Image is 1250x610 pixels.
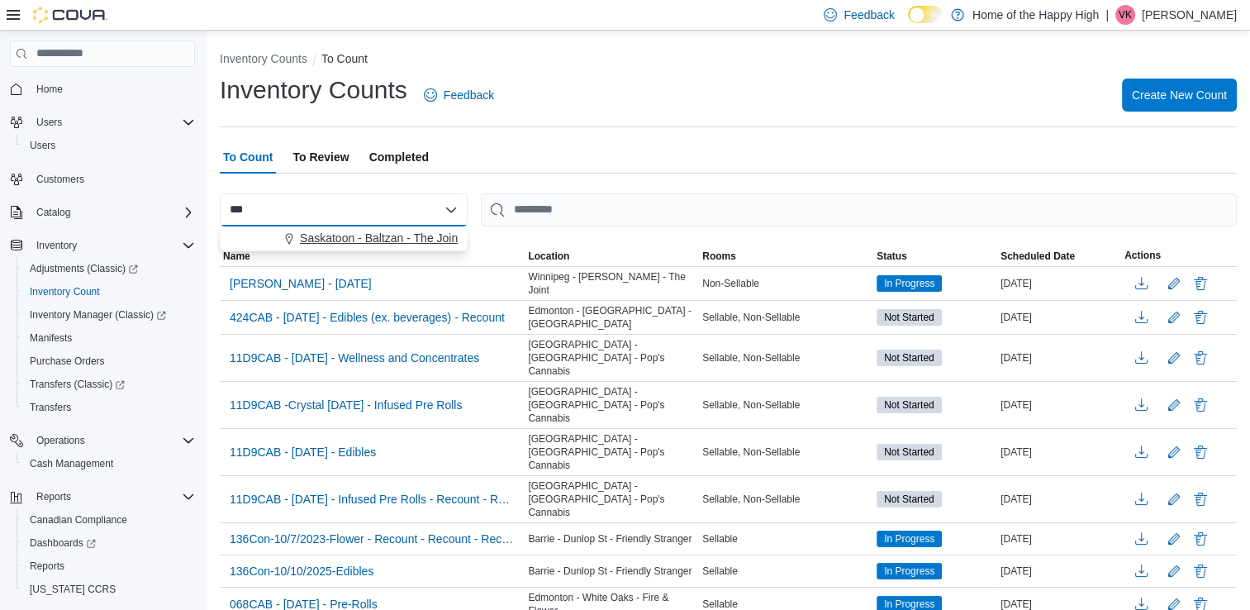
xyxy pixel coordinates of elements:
[3,201,202,224] button: Catalog
[17,578,202,601] button: [US_STATE] CCRS
[877,491,942,508] span: Not Started
[997,395,1121,415] div: [DATE]
[997,529,1121,549] div: [DATE]
[23,259,145,279] a: Adjustments (Classic)
[23,556,195,576] span: Reports
[1191,442,1210,462] button: Delete
[30,139,55,152] span: Users
[223,250,250,263] span: Name
[230,531,515,547] span: 136Con-10/7/2023-Flower - Recount - Recount - Recount - Recount - Recount
[17,350,202,373] button: Purchase Orders
[23,259,195,279] span: Adjustments (Classic)
[481,193,1237,226] input: This is a search bar. After typing your query, hit enter to filter the results lower in the page.
[699,274,873,293] div: Non-Sellable
[23,556,71,576] a: Reports
[1142,5,1237,25] p: [PERSON_NAME]
[1105,5,1109,25] p: |
[17,555,202,578] button: Reports
[30,203,195,222] span: Catalog
[1124,249,1161,262] span: Actions
[220,226,468,250] div: Choose from the following options
[17,134,202,157] button: Users
[30,203,77,222] button: Catalog
[528,432,696,472] span: [GEOGRAPHIC_DATA] - [GEOGRAPHIC_DATA] - Pop's Cannabis
[17,508,202,531] button: Canadian Compliance
[23,533,102,553] a: Dashboards
[3,234,202,257] button: Inventory
[30,79,195,99] span: Home
[23,510,195,530] span: Canadian Compliance
[30,583,116,596] span: [US_STATE] CCRS
[528,304,696,331] span: Edmonton - [GEOGRAPHIC_DATA] - [GEOGRAPHIC_DATA]
[23,454,120,474] a: Cash Management
[699,307,873,327] div: Sellable, Non-Sellable
[877,350,942,366] span: Not Started
[30,378,125,391] span: Transfers (Classic)
[230,309,505,326] span: 424CAB - [DATE] - Edibles (ex. beverages) - Recount
[444,203,458,217] button: Close list of options
[292,141,349,174] span: To Review
[23,579,195,599] span: Washington CCRS
[223,559,380,584] button: 136Con-10/10/2025-Edibles
[30,169,91,189] a: Customers
[528,250,569,263] span: Location
[444,87,494,103] span: Feedback
[1164,393,1184,417] button: Edit count details
[884,564,934,579] span: In Progress
[877,309,942,326] span: Not Started
[223,141,273,174] span: To Count
[884,398,934,412] span: Not Started
[223,346,486,370] button: 11D9CAB - [DATE] - Wellness and Concentrates
[1164,271,1184,296] button: Edit count details
[300,230,461,246] span: Saskatoon - Baltzan - The Joint
[230,491,515,508] span: 11D9CAB - [DATE] - Infused Pre Rolls - Recount - Recount
[30,236,195,255] span: Inventory
[36,83,63,96] span: Home
[23,510,134,530] a: Canadian Compliance
[1000,250,1075,263] span: Scheduled Date
[36,434,85,447] span: Operations
[528,532,692,546] span: Barrie - Dunlop St - Friendly Stranger
[3,167,202,191] button: Customers
[30,285,100,298] span: Inventory Count
[17,396,202,419] button: Transfers
[997,348,1121,368] div: [DATE]
[884,531,934,546] span: In Progress
[23,351,195,371] span: Purchase Orders
[30,331,72,345] span: Manifests
[23,351,112,371] a: Purchase Orders
[1191,529,1210,549] button: Delete
[23,398,78,417] a: Transfers
[1115,5,1135,25] div: Varleen Kaur
[884,350,934,365] span: Not Started
[877,563,942,579] span: In Progress
[23,136,195,155] span: Users
[17,531,202,555] a: Dashboards
[1164,440,1184,465] button: Edit count details
[230,275,372,292] span: [PERSON_NAME] - [DATE]
[30,112,69,132] button: Users
[30,536,96,550] span: Dashboards
[1122,79,1237,112] button: Create New Count
[23,398,195,417] span: Transfers
[30,112,195,132] span: Users
[17,257,202,280] a: Adjustments (Classic)
[997,307,1121,327] div: [DATE]
[220,246,525,266] button: Name
[230,350,479,366] span: 11D9CAB - [DATE] - Wellness and Concentrates
[1191,489,1210,509] button: Delete
[997,489,1121,509] div: [DATE]
[702,250,736,263] span: Rooms
[30,401,71,414] span: Transfers
[220,74,407,107] h1: Inventory Counts
[23,136,62,155] a: Users
[1119,5,1132,25] span: VK
[17,326,202,350] button: Manifests
[30,308,166,322] span: Inventory Manager (Classic)
[884,492,934,507] span: Not Started
[223,440,383,465] button: 11D9CAB - [DATE] - Edibles
[33,7,107,23] img: Cova
[30,487,78,507] button: Reports
[877,250,907,263] span: Status
[23,374,131,394] a: Transfers (Classic)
